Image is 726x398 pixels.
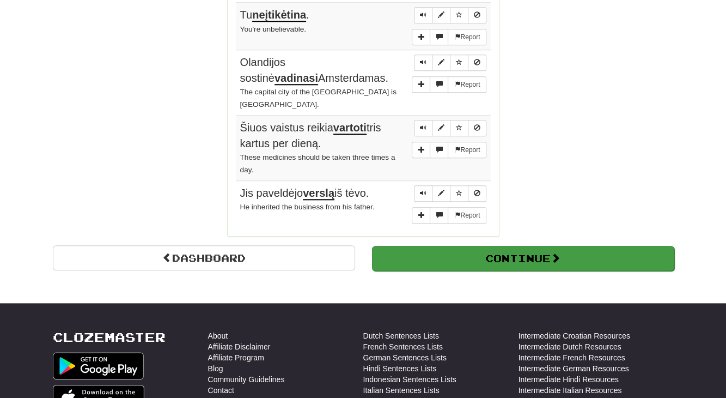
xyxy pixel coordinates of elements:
[518,341,621,352] a: Intermediate Dutch Resources
[450,185,468,202] button: Toggle favorite
[414,7,432,23] button: Play sentence audio
[363,330,439,341] a: Dutch Sentences Lists
[412,76,486,93] div: More sentence controls
[414,120,486,136] div: Sentence controls
[414,55,432,71] button: Play sentence audio
[468,185,486,202] button: Toggle ignore
[412,76,430,93] button: Add sentence to collection
[412,207,430,224] button: Add sentence to collection
[240,203,375,211] small: He inherited the business from his father.
[432,7,450,23] button: Edit sentence
[240,153,395,174] small: These medicines should be taken three times a day.
[414,185,486,202] div: Sentence controls
[240,25,307,33] small: You're unbelievable.
[240,187,369,200] span: Jis paveldėjo iš tėvo.
[363,352,447,363] a: German Sentences Lists
[412,29,430,45] button: Add sentence to collection
[518,330,630,341] a: Intermediate Croatian Resources
[450,120,468,136] button: Toggle favorite
[208,352,264,363] a: Affiliate Program
[363,385,440,396] a: Italian Sentences Lists
[240,122,381,149] span: Šiuos vaistus reikia tris kartus per dieną.
[414,7,486,23] div: Sentence controls
[208,341,271,352] a: Affiliate Disclaimer
[432,185,450,202] button: Edit sentence
[208,374,285,385] a: Community Guidelines
[333,122,367,135] u: vartoti
[53,245,355,270] a: Dashboard
[518,363,629,374] a: Intermediate German Resources
[414,185,432,202] button: Play sentence audio
[448,29,486,45] button: Report
[432,120,450,136] button: Edit sentence
[53,330,166,344] a: Clozemaster
[363,341,443,352] a: French Sentences Lists
[414,55,486,71] div: Sentence controls
[240,9,309,22] span: Tu .
[53,352,144,379] img: Get it on Google Play
[448,207,486,224] button: Report
[412,142,430,158] button: Add sentence to collection
[414,120,432,136] button: Play sentence audio
[412,142,486,158] div: More sentence controls
[240,56,388,85] span: Olandijos sostinė Amsterdamas.
[208,363,223,374] a: Blog
[518,385,622,396] a: Intermediate Italian Resources
[363,374,456,385] a: Indonesian Sentences Lists
[274,72,318,85] u: vadinasi
[208,330,228,341] a: About
[518,374,619,385] a: Intermediate Hindi Resources
[450,55,468,71] button: Toggle favorite
[468,55,486,71] button: Toggle ignore
[518,352,625,363] a: Intermediate French Resources
[412,207,486,224] div: More sentence controls
[468,7,486,23] button: Toggle ignore
[450,7,468,23] button: Toggle favorite
[252,9,306,22] u: neįtikėtina
[240,88,396,108] small: The capital city of the [GEOGRAPHIC_DATA] is [GEOGRAPHIC_DATA].
[448,76,486,93] button: Report
[303,187,334,200] u: verslą
[448,142,486,158] button: Report
[432,55,450,71] button: Edit sentence
[372,246,674,271] button: Continue
[208,385,234,396] a: Contact
[412,29,486,45] div: More sentence controls
[468,120,486,136] button: Toggle ignore
[363,363,437,374] a: Hindi Sentences Lists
